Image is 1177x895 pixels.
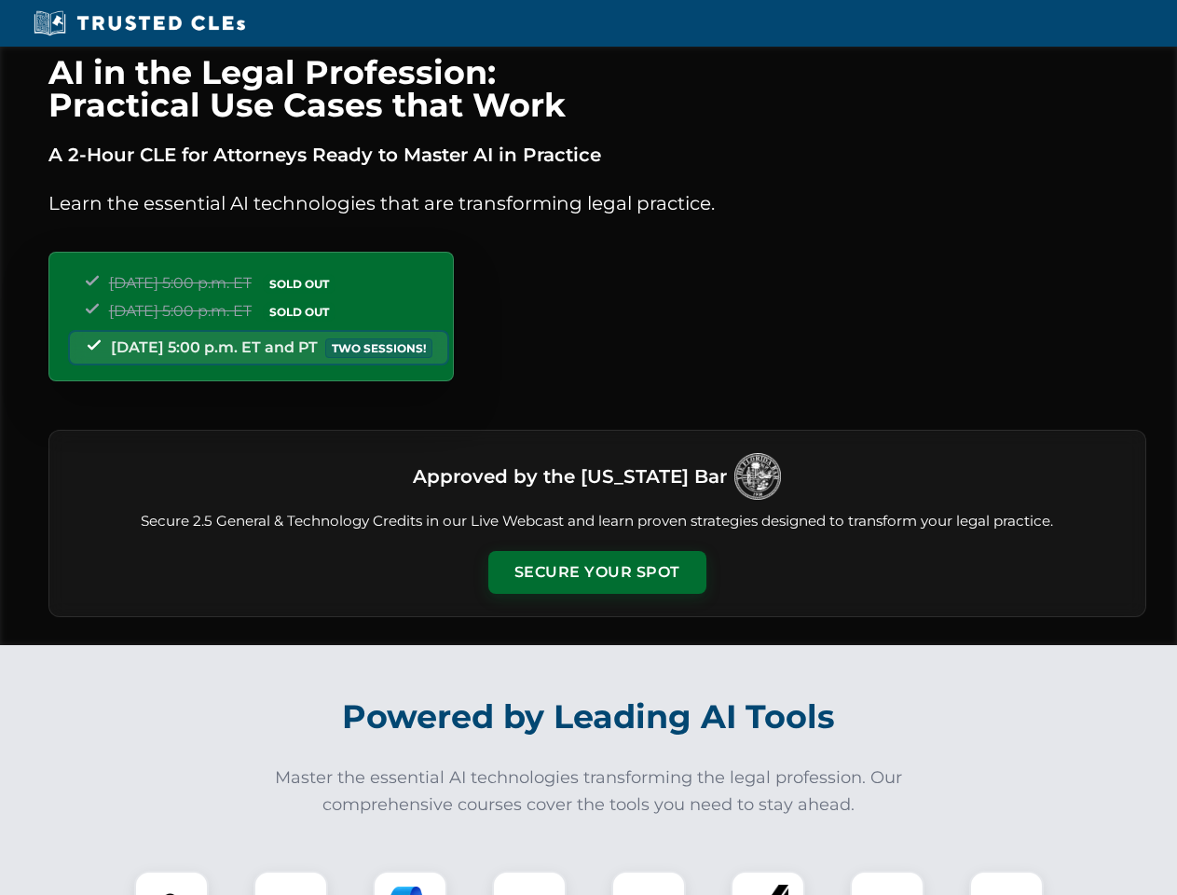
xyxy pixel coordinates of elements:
h3: Approved by the [US_STATE] Bar [413,460,727,493]
span: [DATE] 5:00 p.m. ET [109,302,252,320]
span: SOLD OUT [263,274,335,294]
span: [DATE] 5:00 p.m. ET [109,274,252,292]
h2: Powered by Leading AI Tools [73,684,1105,750]
p: Master the essential AI technologies transforming the legal profession. Our comprehensive courses... [263,764,915,819]
img: Logo [734,453,781,500]
button: Secure Your Spot [488,551,706,594]
span: SOLD OUT [263,302,335,322]
h1: AI in the Legal Profession: Practical Use Cases that Work [48,56,1146,121]
img: Trusted CLEs [28,9,251,37]
p: Secure 2.5 General & Technology Credits in our Live Webcast and learn proven strategies designed ... [72,511,1123,532]
p: Learn the essential AI technologies that are transforming legal practice. [48,188,1146,218]
p: A 2-Hour CLE for Attorneys Ready to Master AI in Practice [48,140,1146,170]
